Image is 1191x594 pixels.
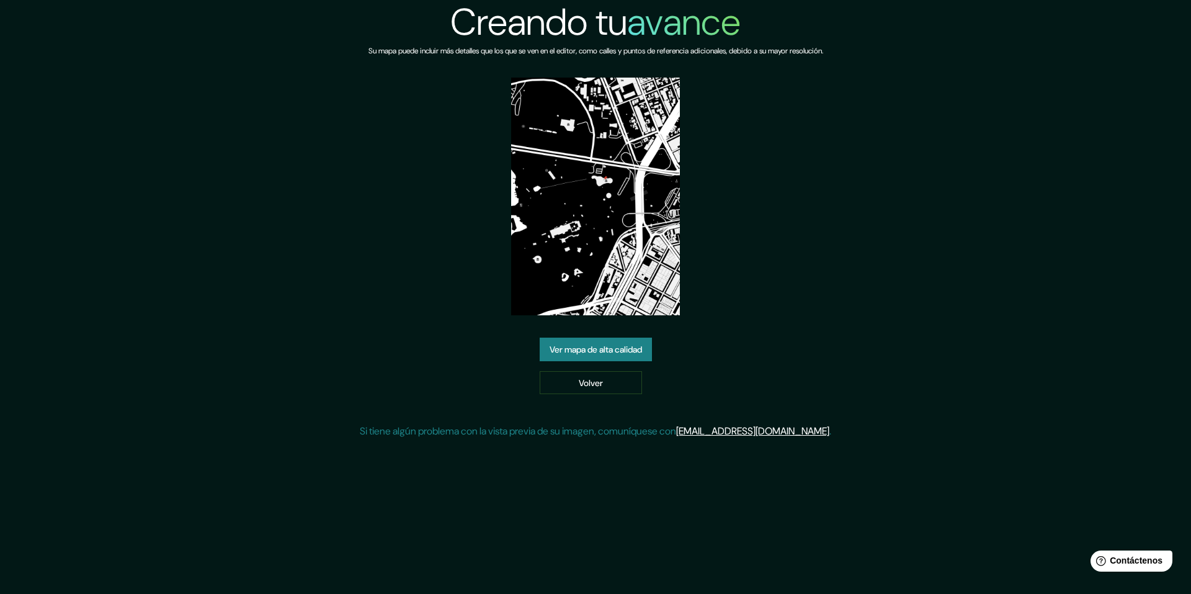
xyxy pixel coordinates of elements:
img: vista previa del mapa creado [511,78,679,315]
a: [EMAIL_ADDRESS][DOMAIN_NAME] [676,425,829,438]
font: Ver mapa de alta calidad [550,344,642,355]
font: Si tiene algún problema con la vista previa de su imagen, comuníquese con [360,425,676,438]
a: Volver [540,371,642,395]
font: . [829,425,831,438]
iframe: Lanzador de widgets de ayuda [1081,546,1177,580]
a: Ver mapa de alta calidad [540,338,652,361]
font: Su mapa puede incluir más detalles que los que se ven en el editor, como calles y puntos de refer... [368,46,823,56]
font: Volver [579,377,603,389]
